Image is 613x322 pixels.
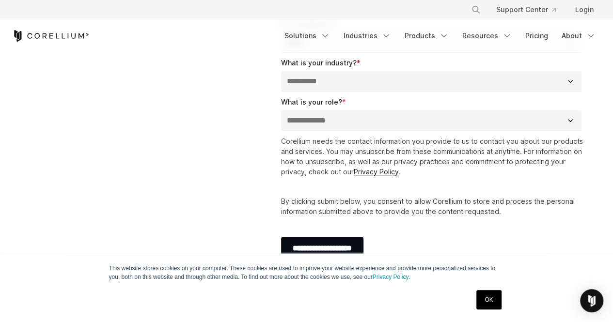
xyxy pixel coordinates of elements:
[567,1,601,18] a: Login
[279,27,601,45] div: Navigation Menu
[476,290,501,309] a: OK
[519,27,554,45] a: Pricing
[354,168,399,176] a: Privacy Policy
[281,98,342,106] span: What is your role?
[459,1,601,18] div: Navigation Menu
[399,27,455,45] a: Products
[488,1,564,18] a: Support Center
[467,1,485,18] button: Search
[12,30,89,42] a: Corellium Home
[281,136,586,177] p: Corellium needs the contact information you provide to us to contact you about our products and s...
[580,289,603,312] div: Open Intercom Messenger
[556,27,601,45] a: About
[281,196,586,216] p: By clicking submit below, you consent to allow Corellium to store and process the personal inform...
[456,27,518,45] a: Resources
[338,27,397,45] a: Industries
[109,264,504,281] p: This website stores cookies on your computer. These cookies are used to improve your website expe...
[373,274,410,280] a: Privacy Policy.
[281,59,357,67] span: What is your industry?
[279,27,336,45] a: Solutions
